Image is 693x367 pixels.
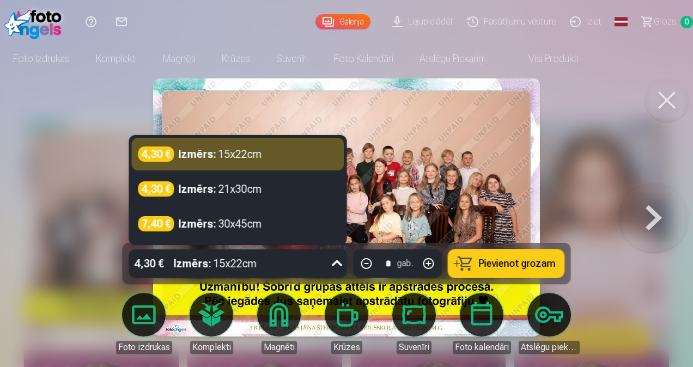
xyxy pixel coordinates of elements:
[248,293,309,354] a: Magnēti
[479,259,556,268] span: Pievienot grozam
[519,293,580,354] a: Atslēgu piekariņi
[316,293,377,354] a: Krūzes
[179,146,216,162] strong: Izmērs :
[263,44,321,74] a: Suvenīri
[448,249,564,278] button: Pievienot grozam
[174,256,211,271] strong: Izmērs :
[654,15,676,28] span: Grozs
[4,4,67,39] img: /fa1
[129,249,169,278] div: 4,30 €
[451,293,512,354] a: Foto kalendāri
[179,216,216,231] strong: Izmērs :
[179,181,216,197] strong: Izmērs :
[181,293,242,354] a: Komplekti
[179,181,262,197] div: 21x30cm
[116,341,172,354] div: Foto izdrukas
[397,341,431,354] div: Suvenīri
[138,181,174,197] div: 4,30 €
[138,146,174,162] div: 4,30 €
[315,14,370,29] a: Galerija
[190,341,233,354] div: Komplekti
[397,257,414,270] div: gab.
[262,341,297,354] div: Magnēti
[83,44,150,74] a: Komplekti
[519,341,580,354] div: Atslēgu piekariņi
[331,341,362,354] div: Krūzes
[113,293,174,354] a: Foto izdrukas
[384,293,445,354] a: Suvenīri
[406,44,498,74] a: Atslēgu piekariņi
[498,44,592,74] a: Visi produkti
[179,146,262,162] div: 15x22cm
[321,44,406,74] a: Foto kalendāri
[150,44,209,74] a: Magnēti
[138,216,174,231] div: 7,40 €
[179,216,262,231] div: 30x45cm
[680,16,693,28] span: 0
[174,249,257,278] div: 15x22cm
[209,44,263,74] a: Krūzes
[453,341,511,354] div: Foto kalendāri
